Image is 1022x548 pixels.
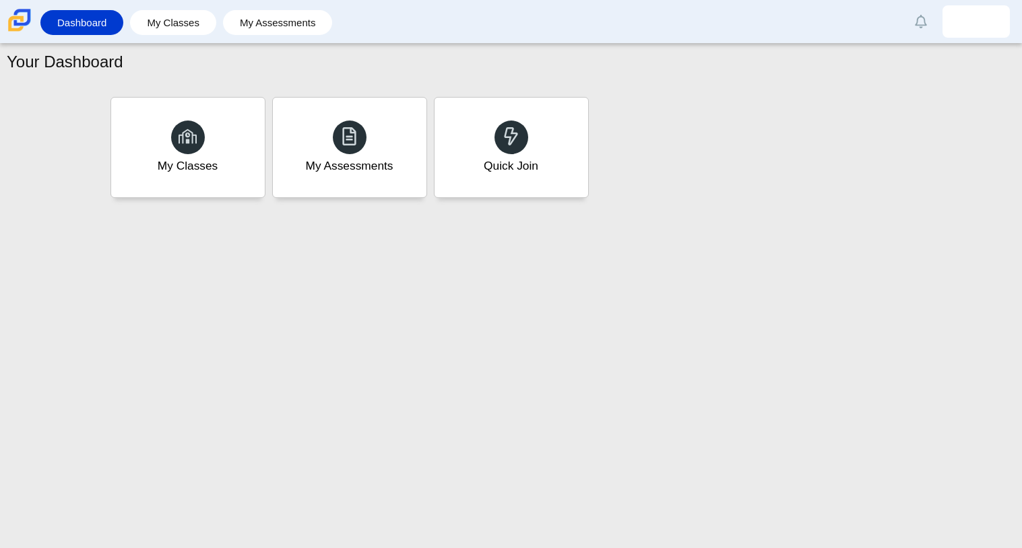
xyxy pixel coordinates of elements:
[943,5,1010,38] a: aryanna.garcia.qlw44F
[110,97,265,198] a: My Classes
[484,158,538,174] div: Quick Join
[230,10,326,35] a: My Assessments
[137,10,210,35] a: My Classes
[434,97,589,198] a: Quick Join
[306,158,393,174] div: My Assessments
[5,25,34,36] a: Carmen School of Science & Technology
[158,158,218,174] div: My Classes
[7,50,123,73] h1: Your Dashboard
[906,7,936,36] a: Alerts
[5,6,34,34] img: Carmen School of Science & Technology
[272,97,427,198] a: My Assessments
[47,10,117,35] a: Dashboard
[965,11,987,32] img: aryanna.garcia.qlw44F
